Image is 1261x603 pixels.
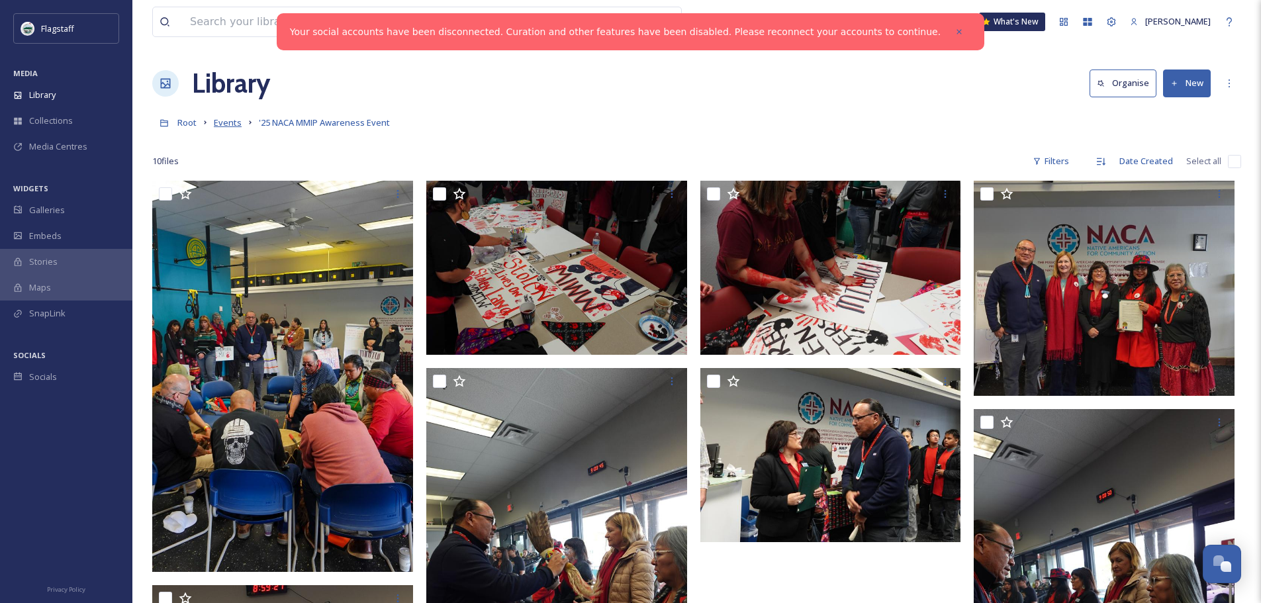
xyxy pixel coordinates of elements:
span: Maps [29,281,51,294]
span: Events [214,116,242,128]
button: Open Chat [1203,545,1241,583]
span: SnapLink [29,307,66,320]
button: Organise [1090,70,1156,97]
a: Events [214,115,242,130]
a: '25 NACA MMIP Awareness Event [259,115,390,130]
span: [PERSON_NAME] [1145,15,1211,27]
span: Embeds [29,230,62,242]
span: 10 file s [152,155,179,167]
div: Date Created [1113,148,1180,174]
img: ext_1746468570.4985_Grace.benally@flagstaffaz.gov-DSC01186.jpeg [974,181,1235,396]
span: Stories [29,255,58,268]
a: [PERSON_NAME] [1123,9,1217,34]
img: ext_1746468570.889796_Grace.benally@flagstaffaz.gov-DSC01195.jpeg [700,181,961,355]
img: ext_1746468577.611332_Grace.benally@flagstaffaz.gov-DSC01182.jpeg [152,181,413,572]
img: ext_1746468574.656416_Grace.benally@flagstaffaz.gov-DSC01188.jpeg [426,181,687,355]
img: ext_1746468466.829935_Grace.benally@flagstaffaz.gov-DSC01116.jpeg [700,368,961,542]
a: Privacy Policy [47,580,85,596]
span: Privacy Policy [47,585,85,594]
span: SOCIALS [13,350,46,360]
span: '25 NACA MMIP Awareness Event [259,116,390,128]
a: View all files [597,9,675,34]
a: Your social accounts have been disconnected. Curation and other features have been disabled. Plea... [290,25,941,39]
img: images%20%282%29.jpeg [21,22,34,35]
span: Galleries [29,204,65,216]
span: Socials [29,371,57,383]
a: Root [177,115,197,130]
span: WIDGETS [13,183,48,193]
span: Root [177,116,197,128]
span: Collections [29,115,73,127]
span: Flagstaff [41,23,74,34]
div: Filters [1026,148,1076,174]
a: Library [192,64,270,103]
button: New [1163,70,1211,97]
span: Library [29,89,56,101]
input: Search your library [183,7,549,36]
span: Media Centres [29,140,87,153]
span: MEDIA [13,68,38,78]
span: Select all [1186,155,1221,167]
a: What's New [979,13,1045,31]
